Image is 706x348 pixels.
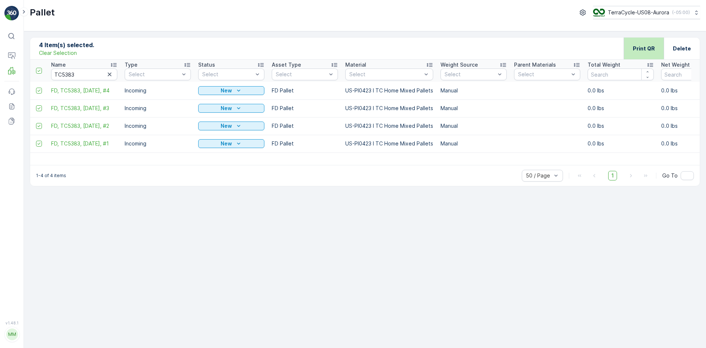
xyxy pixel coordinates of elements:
span: Go To [662,172,678,179]
p: New [221,105,232,112]
button: New [198,139,264,148]
img: logo [4,6,19,21]
td: 0.0 lbs [584,82,657,99]
td: US-PI0423 I TC Home Mixed Pallets [342,135,437,152]
input: Search [51,68,117,80]
p: Total Weight [588,61,620,68]
div: MM [6,328,18,340]
div: Toggle Row Selected [36,88,42,94]
p: New [221,140,232,147]
p: ( -05:00 ) [672,10,690,15]
p: Pallet [30,7,55,18]
p: Delete [673,45,691,52]
td: Incoming [121,117,195,135]
td: US-PI0423 I TC Home Mixed Pallets [342,82,437,99]
button: New [198,104,264,113]
span: FD, TC5383, [DATE], #4 [51,87,117,94]
p: Select [129,71,179,78]
button: New [198,122,264,130]
td: 0.0 lbs [584,117,657,135]
td: US-PI0423 I TC Home Mixed Pallets [342,99,437,117]
p: Select [518,71,569,78]
p: Asset Type [272,61,301,68]
span: v 1.48.1 [4,321,19,325]
p: 1-4 of 4 items [36,173,66,179]
span: FD, TC5383, [DATE], #1 [51,140,117,147]
td: US-PI0423 I TC Home Mixed Pallets [342,117,437,135]
p: Print QR [633,45,655,52]
p: TerraCycle-US08-Aurora [608,9,669,16]
span: FD, TC5383, [DATE], #2 [51,122,117,130]
td: Incoming [121,82,195,99]
button: MM [4,327,19,342]
p: Select [276,71,327,78]
button: TerraCycle-US08-Aurora(-05:00) [593,6,700,19]
td: FD Pallet [268,135,342,152]
p: Clear Selection [39,49,77,57]
td: FD Pallet [268,117,342,135]
input: Search [588,68,654,80]
p: Select [349,71,422,78]
div: Toggle Row Selected [36,123,42,129]
p: New [221,122,232,130]
a: FD, TC5383, 08/07/25, #2 [51,122,117,130]
td: Incoming [121,135,195,152]
p: Net Weight [661,61,690,68]
td: Manual [437,117,510,135]
p: 4 Item(s) selected. [39,41,94,49]
td: FD Pallet [268,82,342,99]
td: Manual [437,135,510,152]
div: Toggle Row Selected [36,141,42,147]
td: FD Pallet [268,99,342,117]
p: Select [202,71,253,78]
div: Toggle Row Selected [36,105,42,111]
p: Name [51,61,66,68]
span: FD, TC5383, [DATE], #3 [51,105,117,112]
p: Type [125,61,138,68]
p: New [221,87,232,94]
a: FD, TC5383, 08/07/25, #3 [51,105,117,112]
p: Weight Source [441,61,478,68]
p: Material [345,61,366,68]
td: 0.0 lbs [584,135,657,152]
a: FD, TC5383, 08/07/25, #4 [51,87,117,94]
a: FD, TC5383, 08/07/25, #1 [51,140,117,147]
p: Select [445,71,495,78]
td: Incoming [121,99,195,117]
td: Manual [437,99,510,117]
button: New [198,86,264,95]
td: Manual [437,82,510,99]
img: image_ci7OI47.png [593,8,605,17]
p: Status [198,61,215,68]
span: 1 [608,171,617,180]
p: Parent Materials [514,61,556,68]
td: 0.0 lbs [584,99,657,117]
